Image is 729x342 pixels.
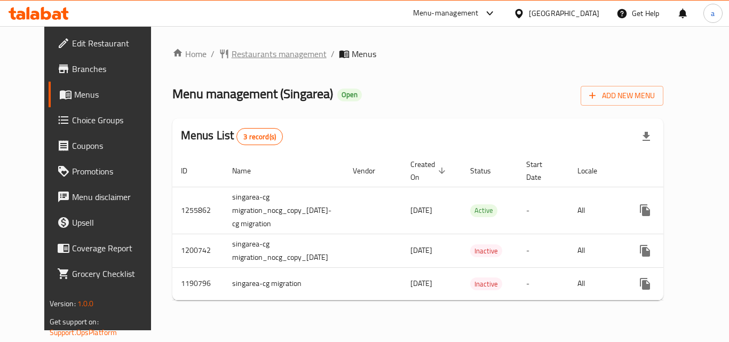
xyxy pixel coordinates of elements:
[470,245,502,257] span: Inactive
[50,297,76,311] span: Version:
[72,190,157,203] span: Menu disclaimer
[172,187,224,234] td: 1255862
[337,90,362,99] span: Open
[224,234,344,267] td: singarea-cg migration_nocg_copy_[DATE]
[172,234,224,267] td: 1200742
[74,88,157,101] span: Menus
[529,7,599,19] div: [GEOGRAPHIC_DATA]
[50,315,99,329] span: Get support on:
[569,267,624,300] td: All
[658,197,684,223] button: Change Status
[49,56,166,82] a: Branches
[470,244,502,257] div: Inactive
[72,216,157,229] span: Upsell
[49,261,166,287] a: Grocery Checklist
[49,210,166,235] a: Upsell
[172,267,224,300] td: 1190796
[72,37,157,50] span: Edit Restaurant
[337,89,362,101] div: Open
[172,82,333,106] span: Menu management ( Singarea )
[232,47,327,60] span: Restaurants management
[49,158,166,184] a: Promotions
[172,47,664,60] nav: breadcrumb
[569,187,624,234] td: All
[526,158,556,184] span: Start Date
[632,197,658,223] button: more
[72,267,157,280] span: Grocery Checklist
[470,164,505,177] span: Status
[633,124,659,149] div: Export file
[331,47,335,60] li: /
[72,165,157,178] span: Promotions
[413,7,479,20] div: Menu-management
[211,47,215,60] li: /
[410,203,432,217] span: [DATE]
[49,30,166,56] a: Edit Restaurant
[72,139,157,152] span: Coupons
[72,114,157,126] span: Choice Groups
[224,187,344,234] td: singarea-cg migration_nocg_copy_[DATE]-cg migration
[49,235,166,261] a: Coverage Report
[232,164,265,177] span: Name
[219,47,327,60] a: Restaurants management
[470,278,502,290] span: Inactive
[72,62,157,75] span: Branches
[658,238,684,264] button: Change Status
[518,187,569,234] td: -
[181,128,283,145] h2: Menus List
[172,47,207,60] a: Home
[410,158,449,184] span: Created On
[711,7,715,19] span: a
[353,164,389,177] span: Vendor
[49,82,166,107] a: Menus
[589,89,655,102] span: Add New Menu
[72,242,157,254] span: Coverage Report
[632,271,658,297] button: more
[577,164,611,177] span: Locale
[410,243,432,257] span: [DATE]
[470,204,497,217] span: Active
[518,234,569,267] td: -
[49,133,166,158] a: Coupons
[569,234,624,267] td: All
[49,184,166,210] a: Menu disclaimer
[181,164,201,177] span: ID
[352,47,376,60] span: Menus
[581,86,663,106] button: Add New Menu
[237,132,282,142] span: 3 record(s)
[632,238,658,264] button: more
[49,107,166,133] a: Choice Groups
[77,297,94,311] span: 1.0.0
[224,267,344,300] td: singarea-cg migration
[518,267,569,300] td: -
[410,276,432,290] span: [DATE]
[50,325,117,339] a: Support.OpsPlatform
[658,271,684,297] button: Change Status
[236,128,283,145] div: Total records count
